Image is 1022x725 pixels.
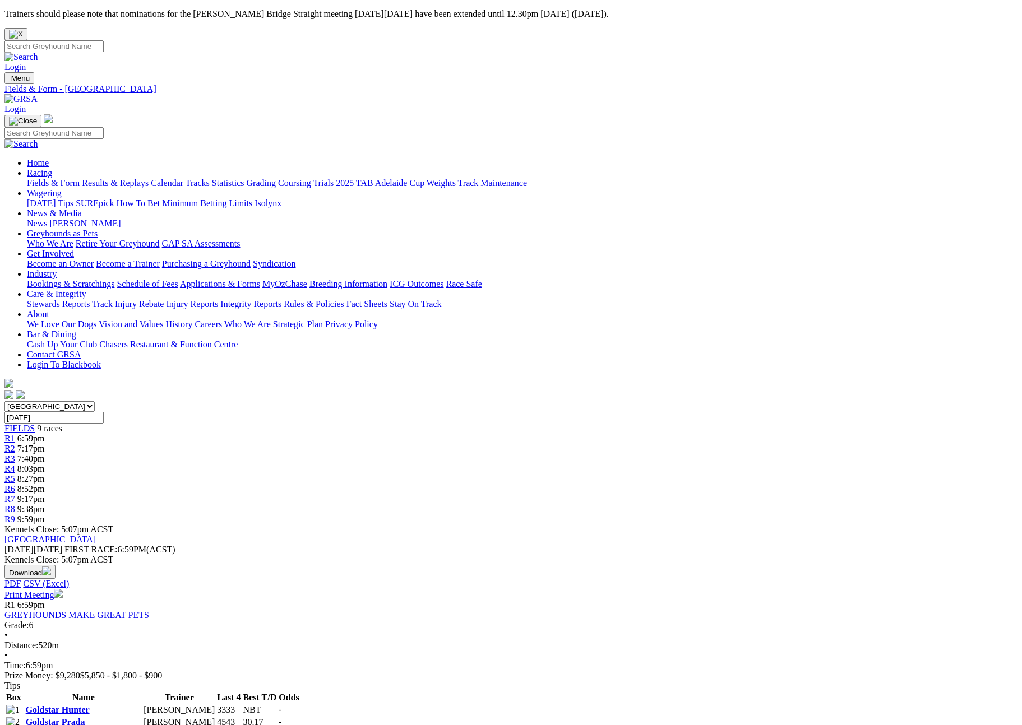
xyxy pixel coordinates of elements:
a: History [165,319,192,329]
a: Home [27,158,49,168]
td: NBT [243,704,278,715]
a: Fields & Form [27,178,80,188]
a: Calendar [151,178,183,188]
a: Schedule of Fees [117,279,178,289]
span: Menu [11,74,30,82]
button: Close [4,28,27,40]
span: 6:59pm [17,434,45,443]
a: Industry [27,269,57,278]
span: R2 [4,444,15,453]
a: FIELDS [4,424,35,433]
span: 9 races [37,424,62,433]
a: Become a Trainer [96,259,160,268]
a: MyOzChase [262,279,307,289]
a: Fact Sheets [346,299,387,309]
span: Grade: [4,620,29,630]
a: R3 [4,454,15,463]
div: Wagering [27,198,1018,208]
button: Download [4,565,56,579]
span: 6:59PM(ACST) [64,545,175,554]
th: Name [25,692,142,703]
input: Search [4,127,104,139]
img: Search [4,139,38,149]
span: $5,850 - $1,800 - $900 [80,671,163,680]
a: R7 [4,494,15,504]
a: R1 [4,434,15,443]
a: Tracks [186,178,210,188]
a: Fields & Form - [GEOGRAPHIC_DATA] [4,84,1018,94]
img: logo-grsa-white.png [4,379,13,388]
a: [GEOGRAPHIC_DATA] [4,535,96,544]
a: How To Bet [117,198,160,208]
input: Select date [4,412,104,424]
a: Track Maintenance [458,178,527,188]
a: R9 [4,514,15,524]
div: Download [4,579,1018,589]
img: Close [9,117,37,126]
a: Applications & Forms [180,279,260,289]
a: We Love Our Dogs [27,319,96,329]
td: 3333 [216,704,241,715]
span: Box [6,693,21,702]
span: 9:17pm [17,494,45,504]
img: logo-grsa-white.png [44,114,53,123]
th: Best T/D [243,692,278,703]
a: CSV (Excel) [23,579,69,588]
a: Vision and Values [99,319,163,329]
a: R6 [4,484,15,494]
img: facebook.svg [4,390,13,399]
a: Get Involved [27,249,74,258]
span: 8:27pm [17,474,45,484]
a: News & Media [27,208,82,218]
span: Tips [4,681,20,690]
span: • [4,650,8,660]
a: Login [4,62,26,72]
span: 8:03pm [17,464,45,473]
span: [DATE] [4,545,34,554]
a: Goldstar Hunter [26,705,90,714]
a: Who We Are [27,239,73,248]
img: Search [4,52,38,62]
a: Careers [195,319,222,329]
a: Isolynx [255,198,281,208]
a: Results & Replays [82,178,149,188]
div: Prize Money: $9,280 [4,671,1018,681]
a: About [27,309,49,319]
span: 7:17pm [17,444,45,453]
a: GAP SA Assessments [162,239,241,248]
a: Become an Owner [27,259,94,268]
span: 6:59pm [17,600,45,610]
span: - [279,705,281,714]
a: Cash Up Your Club [27,340,97,349]
a: Print Meeting [4,590,63,599]
a: SUREpick [76,198,114,208]
a: 2025 TAB Adelaide Cup [336,178,424,188]
a: Contact GRSA [27,350,81,359]
span: R8 [4,504,15,514]
img: twitter.svg [16,390,25,399]
div: Racing [27,178,1018,188]
a: Privacy Policy [325,319,378,329]
a: Racing [27,168,52,178]
a: Bar & Dining [27,329,76,339]
a: Integrity Reports [220,299,281,309]
a: Retire Your Greyhound [76,239,160,248]
img: download.svg [42,566,51,575]
span: 9:38pm [17,504,45,514]
a: Coursing [278,178,311,188]
span: Kennels Close: 5:07pm ACST [4,524,113,534]
a: [PERSON_NAME] [49,219,121,228]
a: Grading [247,178,276,188]
th: Last 4 [216,692,241,703]
a: PDF [4,579,21,588]
a: R5 [4,474,15,484]
a: Breeding Information [309,279,387,289]
a: Rules & Policies [284,299,344,309]
a: Strategic Plan [273,319,323,329]
a: Care & Integrity [27,289,86,299]
img: X [9,30,23,39]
